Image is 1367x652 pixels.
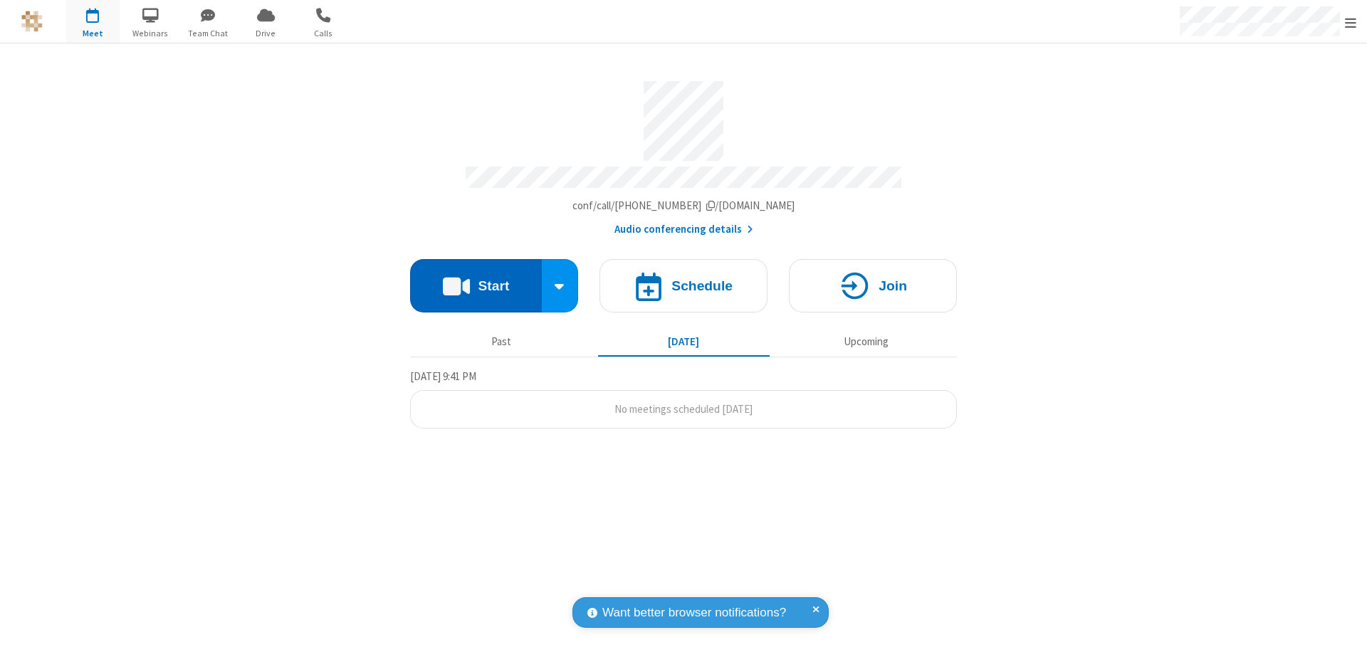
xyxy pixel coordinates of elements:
[21,11,43,32] img: QA Selenium DO NOT DELETE OR CHANGE
[478,279,509,293] h4: Start
[598,328,770,355] button: [DATE]
[239,27,293,40] span: Drive
[602,604,786,622] span: Want better browser notifications?
[780,328,952,355] button: Upcoming
[879,279,907,293] h4: Join
[599,259,768,312] button: Schedule
[416,328,587,355] button: Past
[572,199,795,212] span: Copy my meeting room link
[789,259,957,312] button: Join
[297,27,350,40] span: Calls
[66,27,120,40] span: Meet
[572,198,795,214] button: Copy my meeting room linkCopy my meeting room link
[410,70,957,238] section: Account details
[410,369,476,383] span: [DATE] 9:41 PM
[124,27,177,40] span: Webinars
[410,368,957,429] section: Today's Meetings
[614,402,753,416] span: No meetings scheduled [DATE]
[671,279,733,293] h4: Schedule
[614,221,753,238] button: Audio conferencing details
[542,259,579,312] div: Start conference options
[182,27,235,40] span: Team Chat
[410,259,542,312] button: Start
